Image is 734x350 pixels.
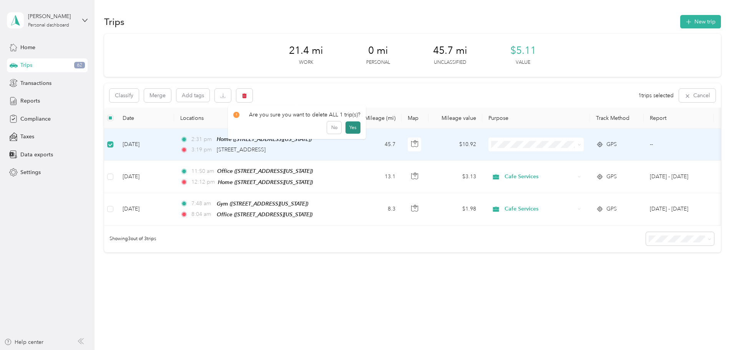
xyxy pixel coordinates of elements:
th: Report [644,108,714,129]
button: Merge [144,89,171,102]
span: 11:50 am [191,167,214,176]
td: [DATE] [116,193,174,226]
span: Gym ([STREET_ADDRESS][US_STATE]) [217,201,308,207]
p: Unclassified [434,59,466,66]
button: Yes [345,121,360,134]
td: $3.13 [428,161,482,193]
span: 1 trips selected [638,91,674,100]
span: Transactions [20,79,51,87]
th: Mileage value [428,108,482,129]
span: Reports [20,97,40,105]
th: Map [402,108,428,129]
span: Home [20,43,35,51]
p: Value [516,59,530,66]
span: GPS [606,140,617,149]
span: $5.11 [510,45,536,57]
span: Compliance [20,115,51,123]
th: Track Method [590,108,644,129]
td: $10.92 [428,129,482,161]
td: [DATE] [116,161,174,193]
button: Add tags [176,89,209,102]
span: Showing 3 out of 3 trips [104,236,156,242]
td: 13.1 [351,161,402,193]
span: Settings [20,168,41,176]
span: 7:48 am [191,199,213,208]
button: Help center [4,338,43,346]
th: Locations [174,108,351,129]
button: Cancel [679,89,716,102]
span: 2:31 pm [191,135,213,144]
div: [PERSON_NAME] [28,12,76,20]
span: 62 [74,62,85,69]
span: GPS [606,173,617,181]
button: No [327,121,341,134]
span: Data exports [20,151,53,159]
th: Date [116,108,174,129]
button: New trip [680,15,721,28]
span: Home ([STREET_ADDRESS][US_STATE]) [217,136,312,142]
span: Trips [20,61,32,69]
td: 45.7 [351,129,402,161]
span: Cafe Services [505,205,575,213]
td: [DATE] [116,129,174,161]
th: Mileage (mi) [351,108,402,129]
span: Office ([STREET_ADDRESS][US_STATE]) [217,168,313,174]
span: 3:19 pm [191,146,213,154]
p: Personal [366,59,390,66]
span: Office ([STREET_ADDRESS][US_STATE]) [217,211,312,217]
span: GPS [606,205,617,213]
span: 21.4 mi [289,45,323,57]
button: Classify [110,89,139,102]
td: Aug 1 - 31, 2025 [644,193,714,226]
span: 8:04 am [191,210,213,219]
span: 0 mi [368,45,388,57]
td: -- [644,129,714,161]
div: Personal dashboard [28,23,69,28]
span: Taxes [20,133,34,141]
span: Home ([STREET_ADDRESS][US_STATE]) [218,179,313,185]
h1: Trips [104,18,125,26]
span: 12:12 pm [191,178,215,186]
th: Purpose [482,108,590,129]
iframe: Everlance-gr Chat Button Frame [691,307,734,350]
td: 8.3 [351,193,402,226]
div: Are you sure you want to delete ALL 1 trip(s)? [233,111,360,119]
span: 45.7 mi [433,45,467,57]
span: Cafe Services [505,173,575,181]
td: Aug 1 - 31, 2025 [644,161,714,193]
span: [STREET_ADDRESS] [217,146,266,153]
td: $1.98 [428,193,482,226]
p: Work [299,59,313,66]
